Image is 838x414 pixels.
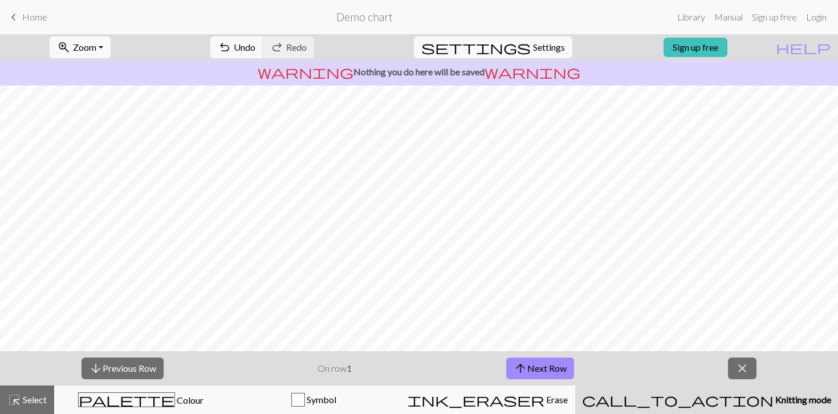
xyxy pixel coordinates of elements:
a: Library [673,6,710,29]
span: call_to_action [582,392,774,408]
span: Select [21,394,47,405]
a: Login [802,6,831,29]
span: Colour [175,395,204,405]
button: SettingsSettings [414,36,572,58]
a: Home [7,7,47,27]
span: undo [218,39,231,55]
button: Knitting mode [575,385,838,414]
span: Undo [234,42,255,52]
p: Nothing you do here will be saved [5,65,833,79]
span: highlight_alt [7,392,21,408]
button: Zoom [50,36,111,58]
span: Settings [533,40,565,54]
span: Home [22,11,47,22]
button: Undo [210,36,263,58]
button: Previous Row [82,358,164,379]
a: Manual [710,6,747,29]
span: keyboard_arrow_left [7,9,21,25]
span: Zoom [73,42,96,52]
span: palette [79,392,174,408]
span: warning [258,64,353,80]
i: Settings [421,40,531,54]
button: Colour [54,385,227,414]
button: Symbol [227,385,401,414]
span: close [735,360,749,376]
a: Sign up free [747,6,802,29]
span: arrow_downward [89,360,103,376]
p: On row [318,362,352,375]
h2: Demo chart [336,10,393,23]
button: Erase [400,385,575,414]
strong: 1 [347,363,352,374]
span: settings [421,39,531,55]
span: zoom_in [57,39,71,55]
span: warning [485,64,580,80]
span: ink_eraser [408,392,544,408]
button: Next Row [506,358,574,379]
span: help [776,39,831,55]
span: Knitting mode [774,394,831,405]
a: Sign up free [664,38,727,57]
span: Symbol [305,394,336,405]
span: arrow_upward [514,360,527,376]
span: Erase [544,394,568,405]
